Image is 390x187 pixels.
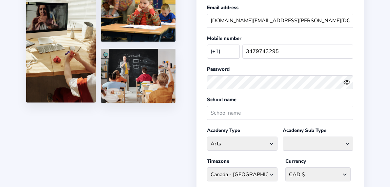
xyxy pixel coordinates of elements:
[207,35,241,42] label: Mobile number
[207,158,229,164] label: Timezone
[207,127,240,134] label: Academy Type
[343,79,350,86] ion-icon: eye outline
[207,96,236,103] label: School name
[207,14,353,28] input: Your email address
[283,127,326,134] label: Academy Sub Type
[242,45,353,59] input: Your mobile number
[343,79,353,86] button: eye outlineeye off outline
[207,4,238,11] label: Email address
[207,106,353,120] input: School name
[285,158,306,164] label: Currency
[207,66,230,72] label: Password
[101,49,175,103] img: 5.png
